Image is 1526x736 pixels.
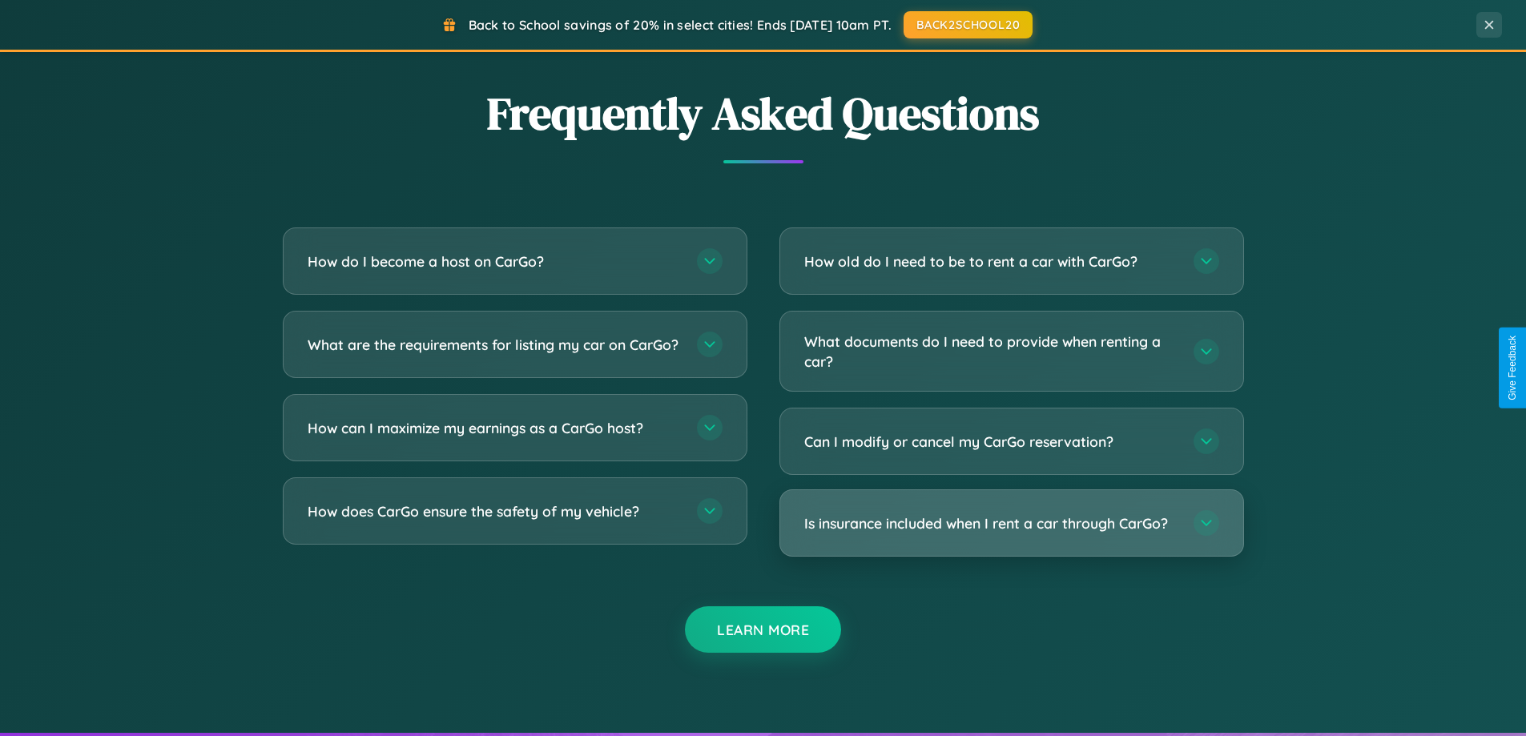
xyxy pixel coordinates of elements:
[804,332,1178,371] h3: What documents do I need to provide when renting a car?
[308,501,681,521] h3: How does CarGo ensure the safety of my vehicle?
[804,251,1178,271] h3: How old do I need to be to rent a car with CarGo?
[904,11,1033,38] button: BACK2SCHOOL20
[469,17,892,33] span: Back to School savings of 20% in select cities! Ends [DATE] 10am PT.
[685,606,841,653] button: Learn More
[308,335,681,355] h3: What are the requirements for listing my car on CarGo?
[308,251,681,271] h3: How do I become a host on CarGo?
[804,513,1178,533] h3: Is insurance included when I rent a car through CarGo?
[283,82,1244,144] h2: Frequently Asked Questions
[804,432,1178,452] h3: Can I modify or cancel my CarGo reservation?
[308,418,681,438] h3: How can I maximize my earnings as a CarGo host?
[1507,336,1518,400] div: Give Feedback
